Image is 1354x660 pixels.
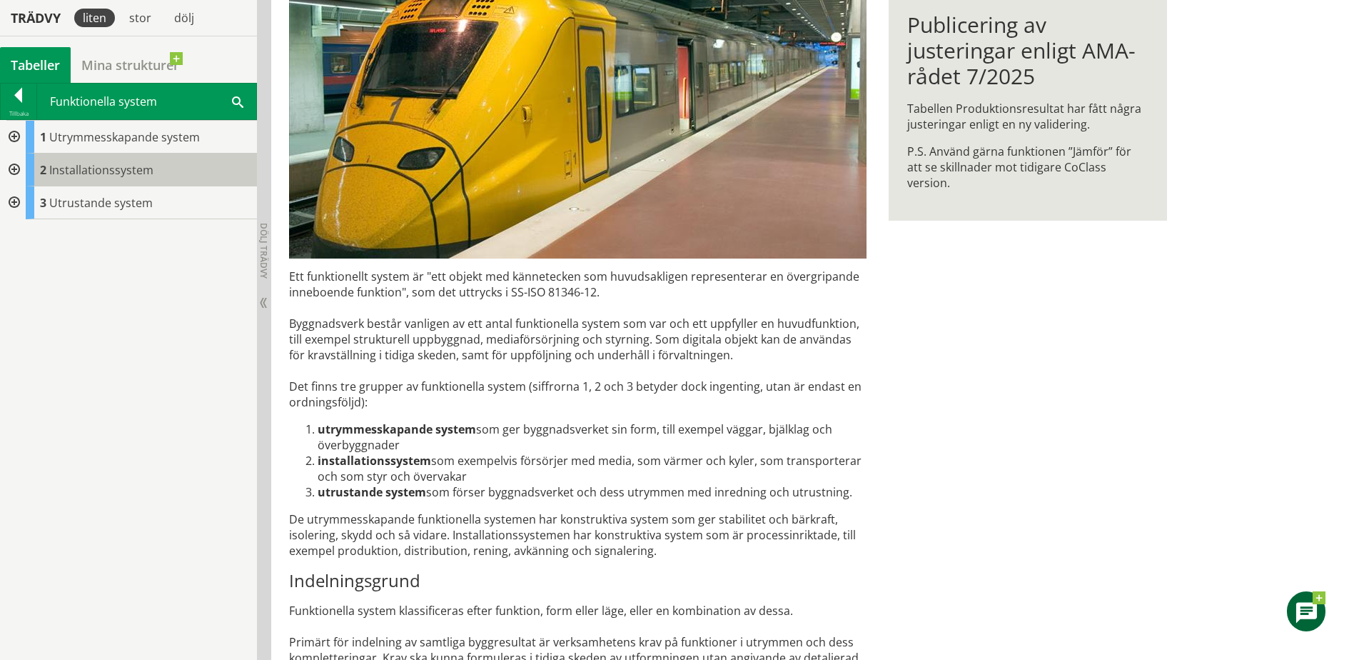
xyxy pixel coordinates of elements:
span: Utrustande system [49,195,153,211]
div: Funktionella system [37,84,256,119]
span: Dölj trädvy [258,223,270,279]
p: P.S. Använd gärna funktionen ”Jämför” för att se skillnader mot tidigare CoClass version. [907,144,1148,191]
li: som förser byggnadsverket och dess utrymmen med inredning och utrustning. [318,484,867,500]
span: Sök i tabellen [232,94,243,109]
h3: Indelningsgrund [289,570,867,591]
div: dölj [166,9,203,27]
li: som ger byggnadsverket sin form, till exempel väggar, bjälklag och överbyggnader [318,421,867,453]
span: 1 [40,129,46,145]
div: Trädvy [3,10,69,26]
strong: utrustande system [318,484,426,500]
a: Mina strukturer [71,47,190,83]
div: Tillbaka [1,108,36,119]
strong: installationssystem [318,453,431,469]
span: Installationssystem [49,162,153,178]
span: 3 [40,195,46,211]
span: 2 [40,162,46,178]
span: Utrymmesskapande system [49,129,200,145]
strong: utrymmesskapande system [318,421,476,437]
div: stor [121,9,160,27]
h1: Publicering av justeringar enligt AMA-rådet 7/2025 [907,12,1148,89]
div: liten [74,9,115,27]
p: Tabellen Produktionsresultat har fått några justeringar enligt en ny validering. [907,101,1148,132]
li: som exempelvis försörjer med media, som värmer och kyler, som trans­porterar och som styr och öve... [318,453,867,484]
